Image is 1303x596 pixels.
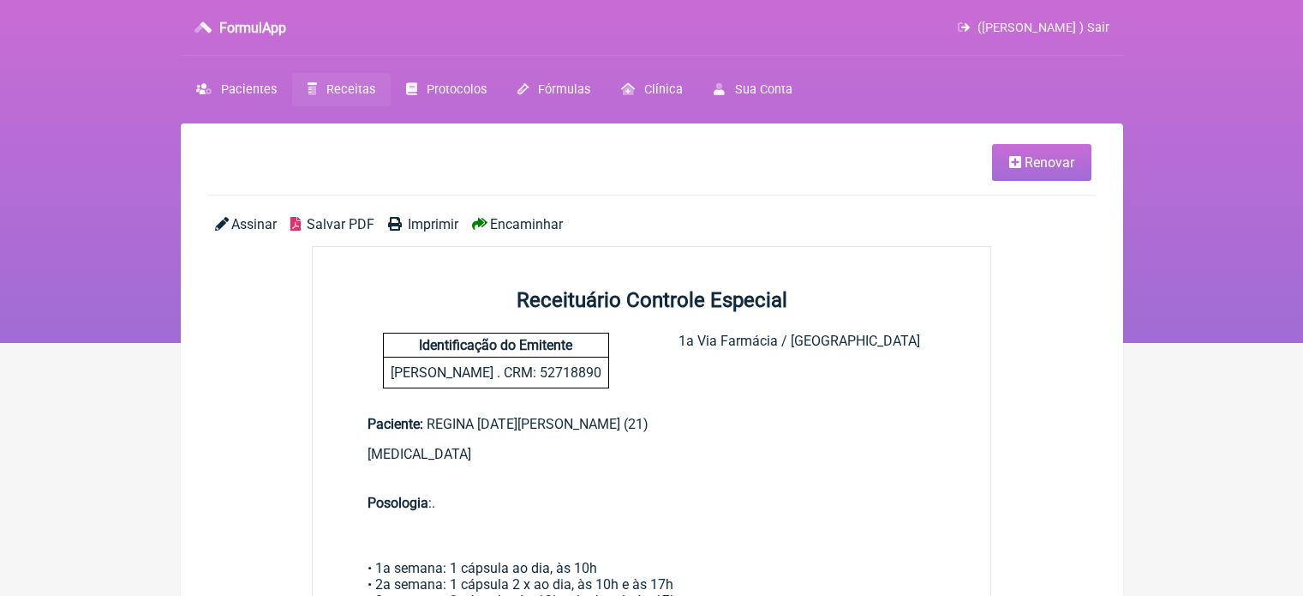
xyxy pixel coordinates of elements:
span: ([PERSON_NAME] ) Sair [977,21,1109,35]
span: Fórmulas [538,82,590,97]
div: [MEDICAL_DATA] [368,446,936,495]
span: Clínica [644,82,683,97]
span: Protocolos [427,82,487,97]
div: REGINA [DATE][PERSON_NAME] (21) [368,416,936,432]
a: Clínica [606,73,698,106]
p: [PERSON_NAME] . CRM: 52718890 [384,358,608,388]
span: Sua Conta [735,82,792,97]
a: Fórmulas [502,73,606,106]
span: Imprimir [408,216,458,232]
a: Assinar [215,216,277,232]
a: Pacientes [181,73,292,106]
a: Imprimir [388,216,458,232]
span: Pacientes [221,82,277,97]
a: Renovar [992,144,1091,181]
span: Encaminhar [490,216,563,232]
h4: Identificação do Emitente [384,334,608,358]
span: Paciente: [368,416,423,432]
h2: Receituário Controle Especial [313,288,991,312]
h3: FormulApp [219,20,286,36]
a: Protocolos [391,73,502,106]
a: Sua Conta [698,73,807,106]
a: ([PERSON_NAME] ) Sair [958,21,1109,35]
span: Assinar [231,216,277,232]
span: Salvar PDF [307,216,374,232]
span: Renovar [1025,154,1074,171]
a: Salvar PDF [290,216,374,232]
div: 1a Via Farmácia / [GEOGRAPHIC_DATA] [678,333,920,388]
span: Receitas [326,82,375,97]
a: Receitas [292,73,391,106]
a: Encaminhar [472,216,563,232]
strong: Posologia [368,495,428,511]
